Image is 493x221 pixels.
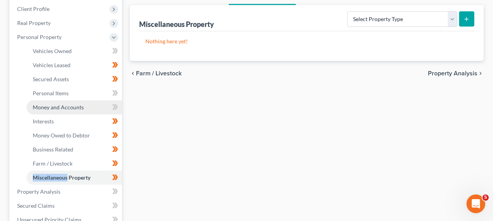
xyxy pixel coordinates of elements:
span: Real Property [17,20,51,26]
span: Property Analysis [428,70,477,77]
span: Interests [33,118,54,125]
i: chevron_right [477,70,484,77]
span: Farm / Livestock [33,160,72,167]
a: Personal Items [27,86,122,100]
a: Vehicles Owned [27,44,122,58]
span: Client Profile [17,5,49,12]
span: Personal Items [33,90,69,96]
p: Nothing here yet! [145,37,468,45]
a: Vehicles Leased [27,58,122,72]
span: Vehicles Leased [33,62,71,68]
span: Vehicles Owned [33,48,72,54]
a: Interests [27,114,122,128]
button: Property Analysis chevron_right [428,70,484,77]
span: Miscellaneous Property [33,174,90,181]
a: Business Related [27,143,122,157]
div: Miscellaneous Property [139,20,214,29]
a: Money and Accounts [27,100,122,114]
i: chevron_left [130,70,136,77]
a: Property Analysis [11,185,122,199]
button: chevron_left Farm / Livestock [130,70,182,77]
span: Business Related [33,146,73,153]
span: 5 [482,194,489,201]
a: Money Owed to Debtor [27,128,122,143]
a: Secured Assets [27,72,122,86]
span: Money Owed to Debtor [33,132,90,139]
span: Money and Accounts [33,104,84,110]
span: Secured Assets [33,76,69,82]
a: Miscellaneous Property [27,171,122,185]
span: Secured Claims [17,202,55,209]
a: Farm / Livestock [27,157,122,171]
iframe: Intercom live chat [466,194,485,213]
span: Farm / Livestock [136,70,182,77]
span: Property Analysis [17,188,60,195]
a: Secured Claims [11,199,122,213]
span: Personal Property [17,34,62,40]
